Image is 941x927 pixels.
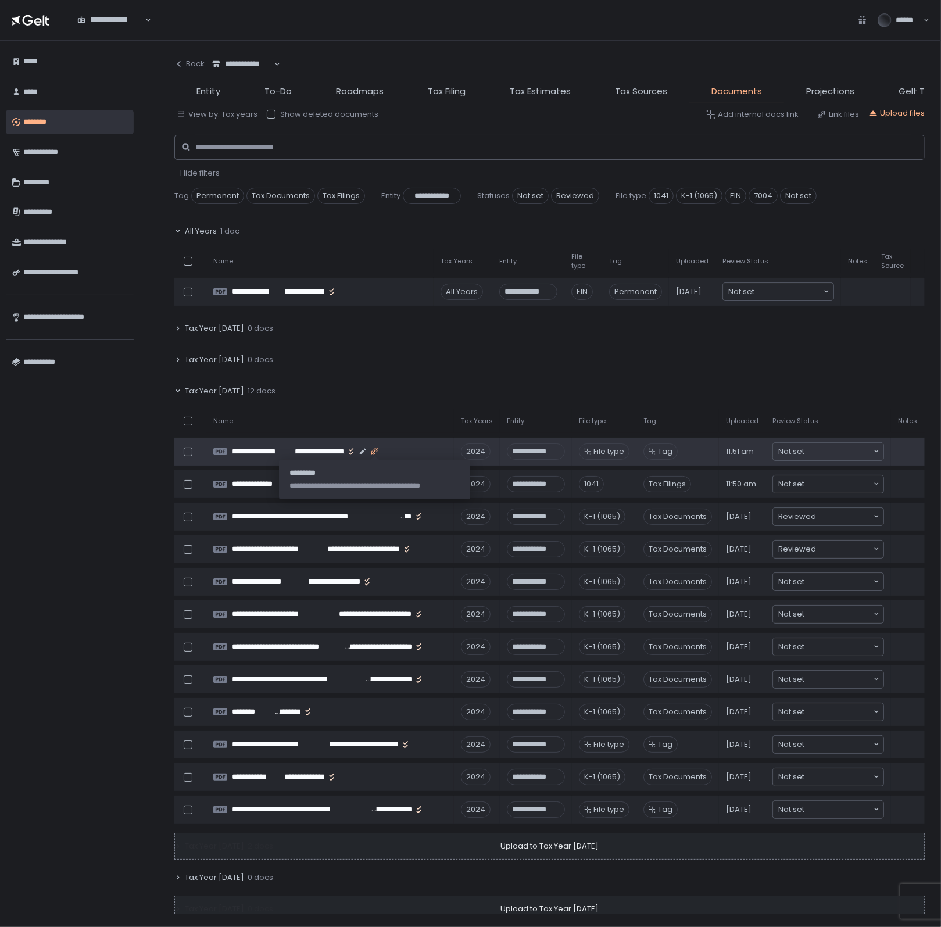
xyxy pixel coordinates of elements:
[579,704,625,720] div: K-1 (1065)
[428,85,466,98] span: Tax Filing
[212,69,273,81] input: Search for option
[579,509,625,525] div: K-1 (1065)
[773,671,883,688] div: Search for option
[778,446,804,457] span: Not set
[773,541,883,558] div: Search for option
[174,167,220,178] span: - Hide filters
[706,109,799,120] div: Add internal docs link
[773,736,883,753] div: Search for option
[196,85,220,98] span: Entity
[461,509,491,525] div: 2024
[816,543,872,555] input: Search for option
[726,674,752,685] span: [DATE]
[773,443,883,460] div: Search for option
[804,478,872,490] input: Search for option
[723,283,833,300] div: Search for option
[778,674,804,685] span: Not set
[185,355,244,365] span: Tax Year [DATE]
[868,108,925,119] div: Upload files
[773,508,883,525] div: Search for option
[579,639,625,655] div: K-1 (1065)
[676,188,722,204] span: K-1 (1065)
[512,188,549,204] span: Not set
[643,704,712,720] span: Tax Documents
[579,417,606,425] span: File type
[778,771,804,783] span: Not set
[381,191,400,201] span: Entity
[461,417,493,425] span: Tax Years
[499,257,517,266] span: Entity
[804,576,872,588] input: Search for option
[213,417,233,425] span: Name
[609,257,622,266] span: Tag
[780,188,817,204] span: Not set
[804,609,872,620] input: Search for option
[571,284,593,300] div: EIN
[317,188,365,204] span: Tax Filings
[658,804,672,815] span: Tag
[205,52,280,77] div: Search for option
[461,476,491,492] div: 2024
[676,257,709,266] span: Uploaded
[248,323,273,334] span: 0 docs
[477,191,510,201] span: Statuses
[804,674,872,685] input: Search for option
[726,446,754,457] span: 11:51 am
[778,641,804,653] span: Not set
[726,609,752,620] span: [DATE]
[579,769,625,785] div: K-1 (1065)
[616,191,646,201] span: File type
[461,704,491,720] div: 2024
[593,739,624,750] span: File type
[461,606,491,622] div: 2024
[461,769,491,785] div: 2024
[248,355,273,365] span: 0 docs
[246,188,315,204] span: Tax Documents
[571,252,595,270] span: File type
[643,417,656,425] span: Tag
[778,478,804,490] span: Not set
[643,671,712,688] span: Tax Documents
[848,257,867,266] span: Notes
[461,541,491,557] div: 2024
[722,257,768,266] span: Review Status
[220,226,239,237] span: 1 doc
[336,85,384,98] span: Roadmaps
[174,191,189,201] span: Tag
[804,641,872,653] input: Search for option
[77,25,144,37] input: Search for option
[461,574,491,590] div: 2024
[441,284,483,300] div: All Years
[579,476,604,492] div: 1041
[778,609,804,620] span: Not set
[804,771,872,783] input: Search for option
[749,188,778,204] span: 7004
[174,59,205,69] div: Back
[185,872,244,883] span: Tax Year [DATE]
[643,509,712,525] span: Tax Documents
[510,85,571,98] span: Tax Estimates
[726,479,756,489] span: 11:50 am
[579,541,625,557] div: K-1 (1065)
[177,109,257,120] button: View by: Tax years
[643,476,691,492] span: Tax Filings
[773,801,883,818] div: Search for option
[711,85,762,98] span: Documents
[174,52,205,76] button: Back
[461,801,491,818] div: 2024
[507,417,524,425] span: Entity
[70,8,151,33] div: Search for option
[773,703,883,721] div: Search for option
[806,85,854,98] span: Projections
[213,257,233,266] span: Name
[726,417,758,425] span: Uploaded
[579,671,625,688] div: K-1 (1065)
[248,386,275,396] span: 12 docs
[778,576,804,588] span: Not set
[778,706,804,718] span: Not set
[881,252,904,270] span: Tax Source
[248,872,273,883] span: 0 docs
[461,736,491,753] div: 2024
[725,188,746,204] span: EIN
